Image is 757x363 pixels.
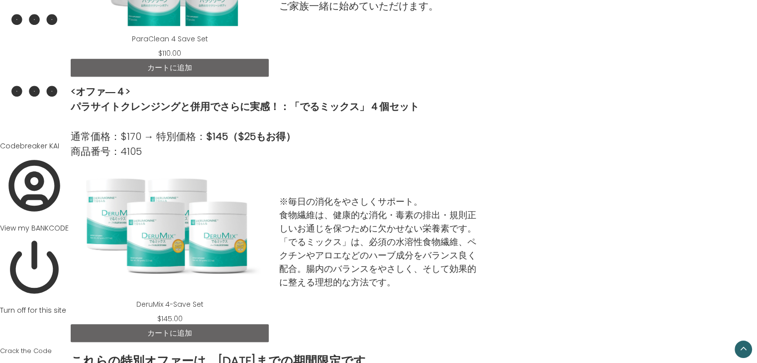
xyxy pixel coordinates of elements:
[71,159,269,324] div: DeruMix 4-Save Set
[206,129,296,143] strong: $145（$25もお得）
[71,85,130,99] strong: <オファ―４>
[136,299,203,309] a: DeruMix 4-Save Set
[71,100,419,114] strong: パラサイトクレンジングと併用でさらに実感！：「でるミックス」４個セット
[71,59,269,77] a: カートに追加
[131,34,208,44] a: ParaClean 4 Save Set
[151,314,188,324] div: $145.00
[71,324,269,342] a: カートに追加
[279,195,477,289] p: ※毎日の消化をやさしくサポート。 食物繊維は、健康的な消化・毒素の排出・規則正しいお通じを保つために欠かせない栄養素です。「でるミックス」は、必須の水溶性食物繊維、ペクチンやアロエなどのハーブ成...
[27,316,42,331] img: tHpM1yUaNeRpvNZA00+lEaQxYogixVBFiuCLFYEWawIslgRZLEiyGJFkMWKIIsVQRYrgn8AiRa2BtrOgaUAAAAASUVORK5CYII=
[152,48,187,59] div: $110.00
[71,129,419,144] p: 通常価格：$170 → 特別価格：
[28,129,40,141] img: nkSnSEy9oQAAAABJRU5ErkJggg==
[71,144,419,159] p: 商品番号：4105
